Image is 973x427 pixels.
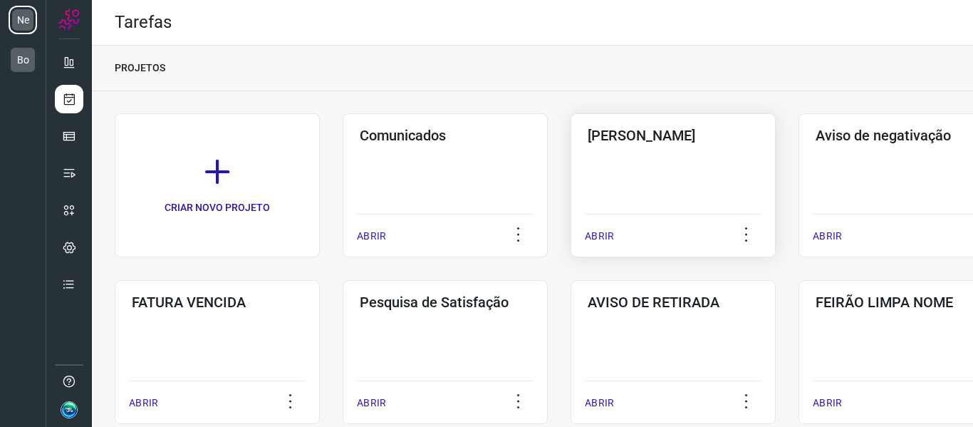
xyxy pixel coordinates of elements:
h2: Tarefas [115,12,172,33]
p: ABRIR [813,396,842,411]
p: ABRIR [585,229,614,244]
p: CRIAR NOVO PROJETO [165,200,270,215]
p: ABRIR [813,229,842,244]
h3: AVISO DE RETIRADA [588,294,759,311]
p: ABRIR [357,229,386,244]
li: Ne [9,6,37,34]
p: ABRIR [129,396,158,411]
p: ABRIR [585,396,614,411]
h3: [PERSON_NAME] [588,127,759,144]
img: Logo [58,9,80,30]
p: PROJETOS [115,61,165,76]
h3: FATURA VENCIDA [132,294,303,311]
h3: Pesquisa de Satisfação [360,294,531,311]
li: Bo [9,46,37,74]
p: ABRIR [357,396,386,411]
img: 47c40af94961a9f83d4b05d5585d06bd.jpg [61,401,78,418]
h3: Comunicados [360,127,531,144]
